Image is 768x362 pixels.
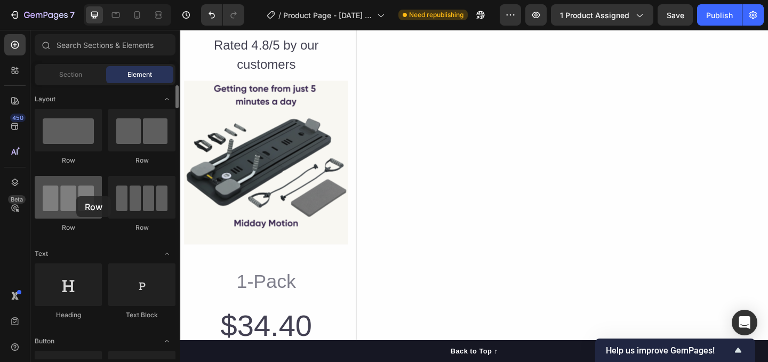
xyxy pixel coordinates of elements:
[409,10,463,20] span: Need republishing
[606,345,732,356] span: Help us improve GemPages!
[59,70,82,79] span: Section
[158,333,175,350] span: Toggle open
[158,91,175,108] span: Toggle open
[108,310,175,320] div: Text Block
[732,310,757,335] div: Open Intercom Messenger
[278,10,281,21] span: /
[5,296,183,348] h2: $34.40
[35,156,102,165] div: Row
[158,245,175,262] span: Toggle open
[10,114,26,122] div: 450
[8,195,26,204] div: Beta
[4,4,79,26] button: 7
[658,4,693,26] button: Save
[706,10,733,21] div: Publish
[201,4,244,26] div: Undo/Redo
[606,344,745,357] button: Show survey - Help us improve GemPages!
[127,70,152,79] span: Element
[35,34,175,55] input: Search Sections & Elements
[551,4,653,26] button: 1 product assigned
[283,10,373,21] span: Product Page - [DATE] 20:41:05
[560,10,629,21] span: 1 product assigned
[70,9,75,21] p: 7
[180,30,768,362] iframe: Design area
[35,94,55,104] span: Layout
[108,156,175,165] div: Row
[108,223,175,232] div: Row
[294,344,346,355] div: Back to Top ↑
[35,310,102,320] div: Heading
[35,223,102,232] div: Row
[697,4,742,26] button: Publish
[35,249,48,259] span: Text
[667,11,684,20] span: Save
[35,336,54,346] span: Button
